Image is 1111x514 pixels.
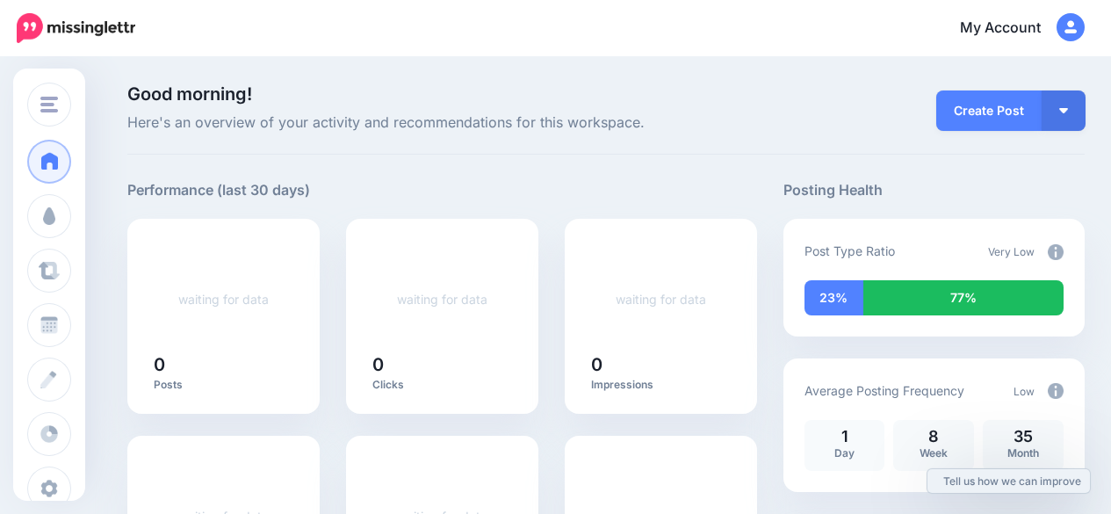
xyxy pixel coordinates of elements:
span: Month [1007,446,1039,460]
a: waiting for data [616,292,706,307]
a: Create Post [936,90,1042,131]
p: 1 [813,429,877,445]
img: Missinglettr [17,13,135,43]
h5: 0 [591,356,731,373]
a: waiting for data [397,292,487,307]
p: 35 [992,429,1055,445]
p: Average Posting Frequency [804,380,964,401]
span: Week [920,446,948,460]
a: My Account [942,7,1085,50]
div: 23% of your posts in the last 30 days have been from Drip Campaigns [804,280,864,315]
span: Very Low [988,245,1035,258]
p: 8 [902,429,965,445]
span: Here's an overview of your activity and recommendations for this workspace. [127,112,757,134]
p: Impressions [591,378,731,392]
div: 77% of your posts in the last 30 days were manually created (i.e. were not from Drip Campaigns or... [863,280,1064,315]
h5: Performance (last 30 days) [127,179,310,201]
span: Low [1014,385,1035,398]
span: Good morning! [127,83,252,105]
a: Tell us how we can improve [927,469,1090,493]
img: menu.png [40,97,58,112]
img: arrow-down-white.png [1059,108,1068,113]
h5: Posting Health [783,179,1085,201]
p: Post Type Ratio [804,241,895,261]
p: Clicks [372,378,512,392]
p: Posts [154,378,293,392]
a: waiting for data [178,292,269,307]
span: Day [834,446,855,460]
img: info-circle-grey.png [1048,383,1064,399]
h5: 0 [154,356,293,373]
h5: 0 [372,356,512,373]
img: info-circle-grey.png [1048,244,1064,260]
